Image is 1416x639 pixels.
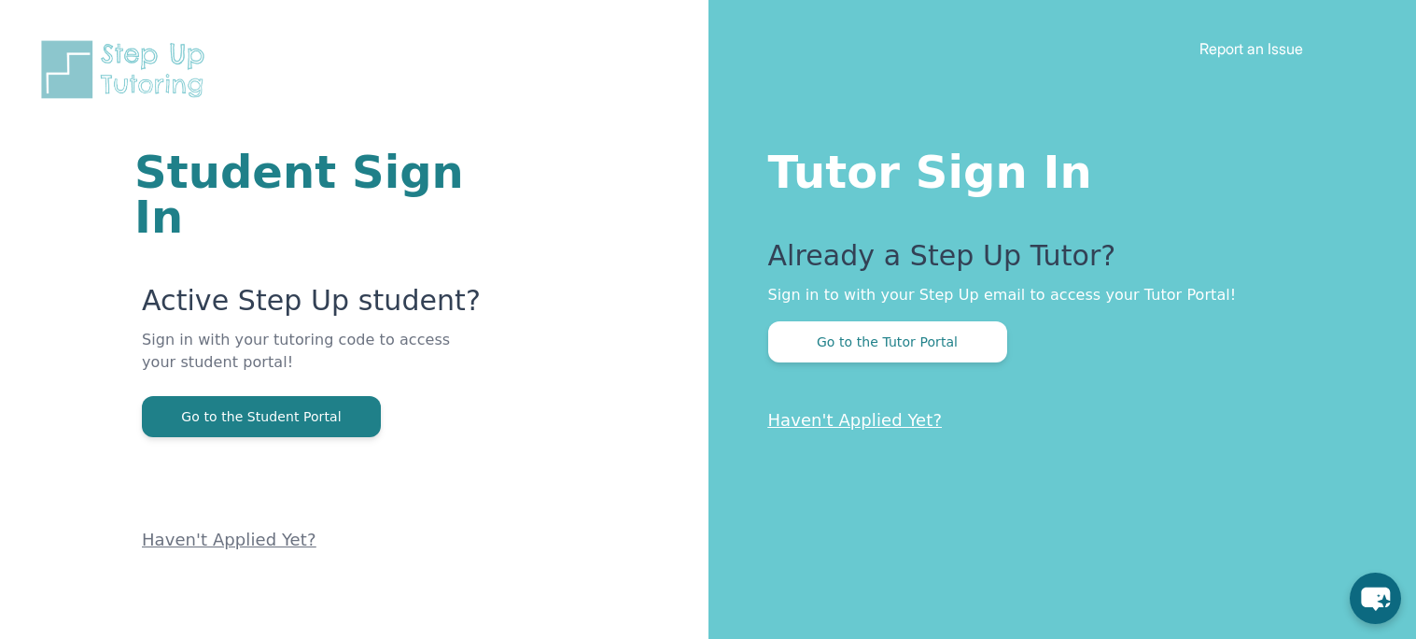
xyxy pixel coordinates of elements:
[768,284,1342,306] p: Sign in to with your Step Up email to access your Tutor Portal!
[768,142,1342,194] h1: Tutor Sign In
[142,407,381,425] a: Go to the Student Portal
[1199,39,1303,58] a: Report an Issue
[142,396,381,437] button: Go to the Student Portal
[142,530,316,549] a: Haven't Applied Yet?
[142,329,484,396] p: Sign in with your tutoring code to access your student portal!
[768,333,1007,350] a: Go to the Tutor Portal
[1350,573,1401,624] button: chat-button
[768,410,943,430] a: Haven't Applied Yet?
[768,239,1342,284] p: Already a Step Up Tutor?
[134,149,484,239] h1: Student Sign In
[768,321,1007,362] button: Go to the Tutor Portal
[37,37,217,102] img: Step Up Tutoring horizontal logo
[142,284,484,329] p: Active Step Up student?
